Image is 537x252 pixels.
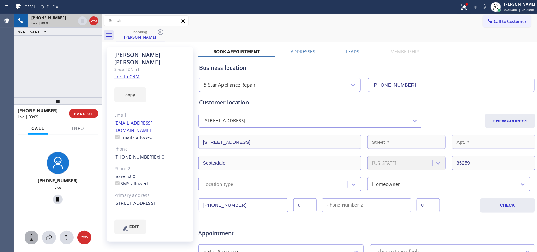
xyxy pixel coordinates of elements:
div: Phone2 [114,165,186,172]
button: Open dialpad [60,231,74,244]
span: [PHONE_NUMBER] [38,177,78,183]
div: Primary address [114,192,186,199]
input: Apt. # [452,135,535,149]
div: [PERSON_NAME] [PERSON_NAME] [114,51,186,66]
button: Mute [480,3,489,11]
span: Live | 00:09 [18,114,38,120]
button: Hold Customer [78,16,87,25]
div: Email [114,112,186,119]
span: [PHONE_NUMBER] [18,108,58,114]
span: Live [54,185,61,190]
input: Phone Number [368,78,535,92]
div: 5 Star Appliance Repair [204,81,256,89]
span: Ext: 0 [125,173,136,179]
span: Ext: 0 [154,154,165,160]
input: Ext. 2 [417,198,440,212]
input: Emails allowed [115,135,120,139]
input: Phone Number 2 [322,198,411,212]
div: Homeowner [372,181,400,188]
input: Street # [367,135,446,149]
div: Since: [DATE] [114,66,186,73]
div: none [114,173,186,188]
button: CHECK [480,198,535,213]
span: ALL TASKS [18,29,40,34]
label: Book Appointment [213,48,260,54]
span: Appointment [198,229,310,238]
div: Phone [114,146,186,153]
input: ZIP [452,156,535,170]
button: HANG UP [69,109,98,118]
label: Emails allowed [114,134,153,140]
span: Call [31,126,45,131]
div: [PERSON_NAME] [504,2,535,7]
span: Live | 00:09 [31,21,50,25]
button: + NEW ADDRESS [485,114,535,128]
button: Info [68,122,88,135]
a: [PHONE_NUMBER] [114,154,154,160]
input: Phone Number [199,198,288,212]
button: EDIT [114,220,146,234]
div: Location type [203,181,233,188]
span: Available | 2h 3min [504,8,534,12]
input: Address [198,135,361,149]
button: Hold Customer [53,195,63,204]
div: Business location [199,64,534,72]
button: Call to Customer [483,15,531,27]
input: Search [104,16,188,26]
button: Call [28,122,48,135]
div: [STREET_ADDRESS] [114,200,186,207]
input: Ext. [293,198,317,212]
label: Leads [346,48,360,54]
button: ALL TASKS [14,28,53,35]
button: Mute [25,231,38,244]
a: link to CRM [114,73,140,80]
button: Open directory [42,231,56,244]
span: Info [72,126,84,131]
input: SMS allowed [115,181,120,185]
button: Hang up [77,231,91,244]
span: [PHONE_NUMBER] [31,15,66,20]
input: City [198,156,361,170]
span: EDIT [129,224,139,229]
span: Call to Customer [494,19,527,24]
div: Duane Elledge [116,28,164,42]
div: booking [116,30,164,34]
span: HANG UP [74,111,93,116]
label: Membership [390,48,419,54]
div: Customer location [199,98,534,107]
label: Addresses [291,48,315,54]
a: [EMAIL_ADDRESS][DOMAIN_NAME] [114,120,153,133]
button: Hang up [89,16,98,25]
div: [STREET_ADDRESS] [203,117,245,125]
button: copy [114,87,146,102]
div: [PERSON_NAME] [116,34,164,40]
label: SMS allowed [114,181,148,187]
